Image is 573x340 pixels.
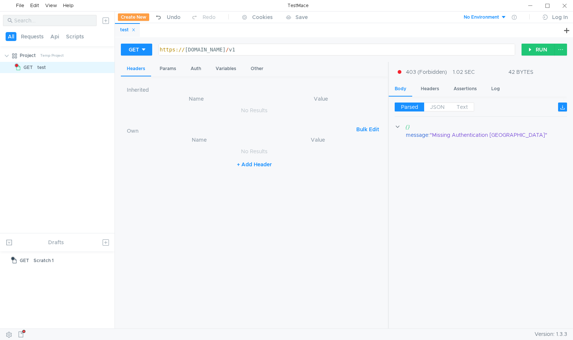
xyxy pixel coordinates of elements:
[252,13,273,22] div: Cookies
[401,104,418,110] span: Parsed
[133,94,260,103] th: Name
[405,123,557,131] div: {}
[185,62,207,76] div: Auth
[167,13,181,22] div: Undo
[20,255,29,266] span: GET
[295,15,308,20] div: Save
[186,12,221,23] button: Redo
[48,238,64,247] div: Drafts
[121,44,152,56] button: GET
[139,135,260,144] th: Name
[260,94,382,103] th: Value
[522,44,555,56] button: RUN
[415,82,445,96] div: Headers
[485,82,506,96] div: Log
[64,32,86,41] button: Scripts
[40,50,64,61] div: Temp Project
[453,69,475,75] div: 1.02 SEC
[241,148,267,155] nz-embed-empty: No Results
[118,13,149,21] button: Create New
[260,135,376,144] th: Value
[464,14,499,21] div: No Environment
[129,45,139,54] div: GET
[353,125,382,134] button: Bulk Edit
[389,82,412,97] div: Body
[210,62,242,76] div: Variables
[203,13,216,22] div: Redo
[552,13,568,22] div: Log In
[430,131,558,139] div: "Missing Authentication [GEOGRAPHIC_DATA]"
[457,104,468,110] span: Text
[24,62,33,73] span: GET
[6,32,16,41] button: All
[241,107,267,114] nz-embed-empty: No Results
[121,62,151,76] div: Headers
[245,62,269,76] div: Other
[234,160,275,169] button: + Add Header
[14,16,92,25] input: Search...
[127,85,382,94] h6: Inherited
[455,11,507,23] button: No Environment
[34,255,54,266] div: Scratch 1
[406,131,567,139] div: :
[448,82,483,96] div: Assertions
[120,26,135,34] div: test
[430,104,445,110] span: JSON
[508,69,533,75] div: 42 BYTES
[127,126,353,135] h6: Own
[37,62,46,73] div: test
[19,32,46,41] button: Requests
[154,62,182,76] div: Params
[535,329,567,340] span: Version: 1.3.3
[149,12,186,23] button: Undo
[406,131,428,139] div: message
[48,32,62,41] button: Api
[20,50,36,61] div: Project
[406,68,447,76] span: 403 (Forbidden)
